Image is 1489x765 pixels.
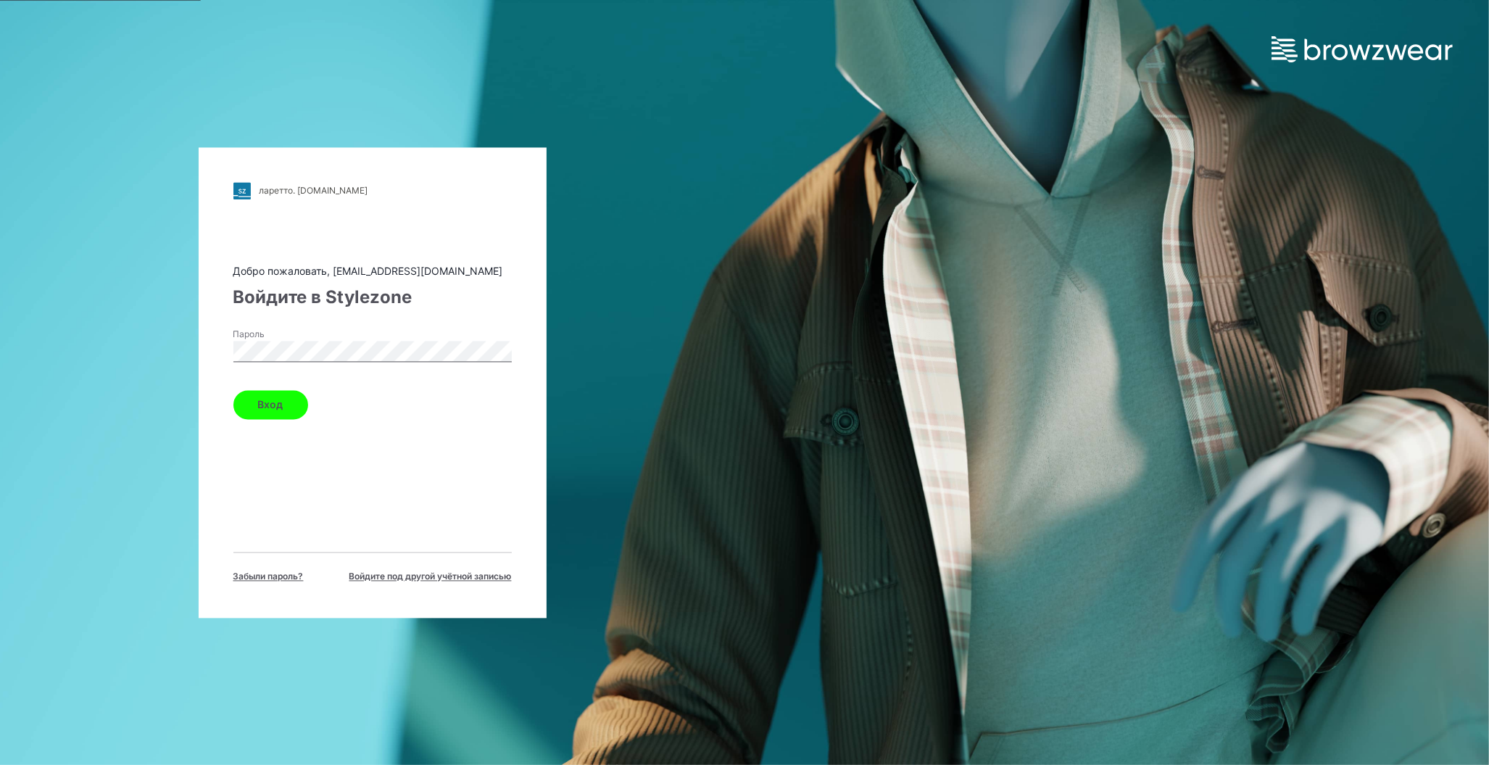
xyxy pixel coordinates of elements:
ya-tr-span: Забыли пароль? [233,571,304,582]
ya-tr-span: Добро пожаловать, [EMAIL_ADDRESS][DOMAIN_NAME] [233,265,503,277]
a: ларетто. [DOMAIN_NAME] [233,182,512,199]
ya-tr-span: ларетто. [DOMAIN_NAME] [260,186,368,197]
img: stylezone-logo.562084cfcfab977791bfbf7441f1a819.svg [233,182,251,199]
img: browzwear-logo.e42bd6dac1945053ebaf764b6aa21510.svg [1272,36,1453,62]
ya-tr-span: Войдите в Stylezone [233,286,412,307]
ya-tr-span: Вход [258,397,283,413]
ya-tr-span: Войдите под другой учётной записью [349,571,512,582]
ya-tr-span: Пароль [233,328,265,339]
button: Вход [233,390,308,419]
